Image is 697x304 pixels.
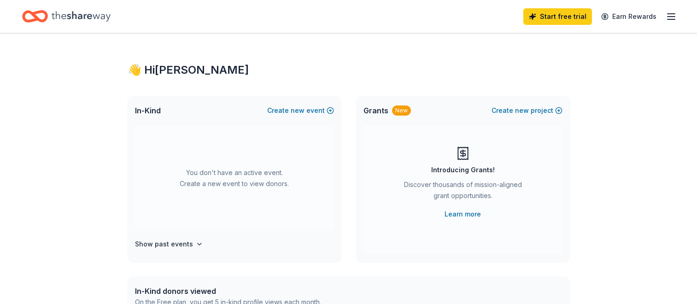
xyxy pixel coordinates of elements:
[431,164,495,175] div: Introducing Grants!
[135,239,193,250] h4: Show past events
[445,209,481,220] a: Learn more
[291,105,305,116] span: new
[492,105,562,116] button: Createnewproject
[135,105,161,116] span: In-Kind
[515,105,529,116] span: new
[392,105,411,116] div: New
[523,8,592,25] a: Start free trial
[22,6,111,27] a: Home
[363,105,388,116] span: Grants
[135,125,334,231] div: You don't have an active event. Create a new event to view donors.
[135,239,203,250] button: Show past events
[128,63,570,77] div: 👋 Hi [PERSON_NAME]
[596,8,662,25] a: Earn Rewards
[267,105,334,116] button: Createnewevent
[400,179,526,205] div: Discover thousands of mission-aligned grant opportunities.
[135,286,321,297] div: In-Kind donors viewed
